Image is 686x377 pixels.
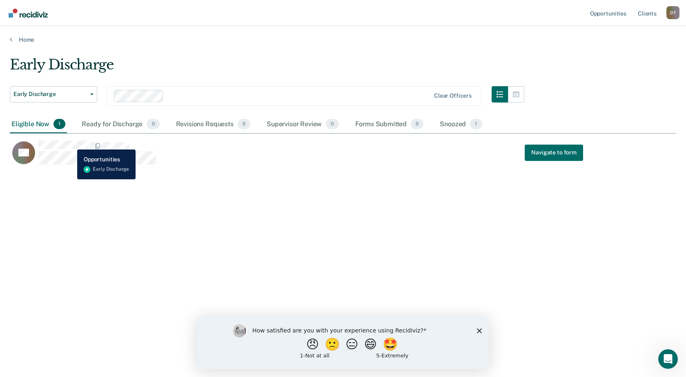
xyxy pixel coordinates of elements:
[53,119,65,129] span: 1
[434,92,472,99] div: Clear officers
[80,116,161,134] div: Ready for Discharge0
[10,116,67,134] div: Eligible Now1
[470,119,482,129] span: 1
[666,6,679,19] div: D T
[174,116,252,134] div: Revisions Requests0
[411,119,423,129] span: 0
[10,140,593,173] div: CaseloadOpportunityCell-6170163
[265,116,341,134] div: Supervisor Review0
[9,9,48,18] img: Recidiviz
[10,56,524,80] div: Early Discharge
[666,6,679,19] button: Profile dropdown button
[438,116,483,134] div: Snoozed1
[13,91,87,98] span: Early Discharge
[658,349,678,369] iframe: Intercom live chat
[354,116,425,134] div: Forms Submitted0
[238,119,250,129] span: 0
[525,145,583,161] a: Navigate to form link
[10,36,676,43] a: Home
[525,145,583,161] button: Navigate to form
[197,316,489,369] iframe: Survey by Kim from Recidiviz
[147,119,159,129] span: 0
[10,86,97,103] button: Early Discharge
[326,119,339,129] span: 0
